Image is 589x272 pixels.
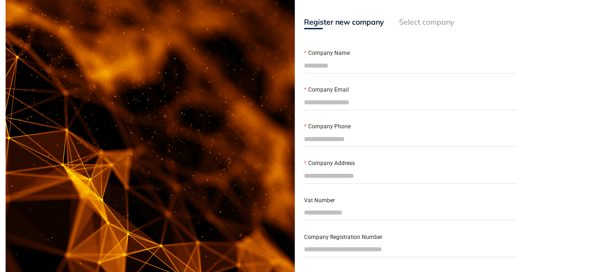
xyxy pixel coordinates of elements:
input: Vat Number [304,206,516,219]
input: Company Address [304,169,516,183]
input: Company Phone [304,132,516,146]
label: Company Address [304,159,355,168]
label: Company Registration Number [304,233,382,242]
label: Company Phone [304,122,351,131]
input: Company Registration Number [304,242,516,256]
label: Company Email [304,86,349,94]
label: Vat Number [304,196,335,205]
div: Register new company [304,16,384,28]
div: Select company [399,16,454,28]
input: Company Name [304,59,516,73]
input: Company Email [304,95,516,109]
label: Company Name [304,49,350,58]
